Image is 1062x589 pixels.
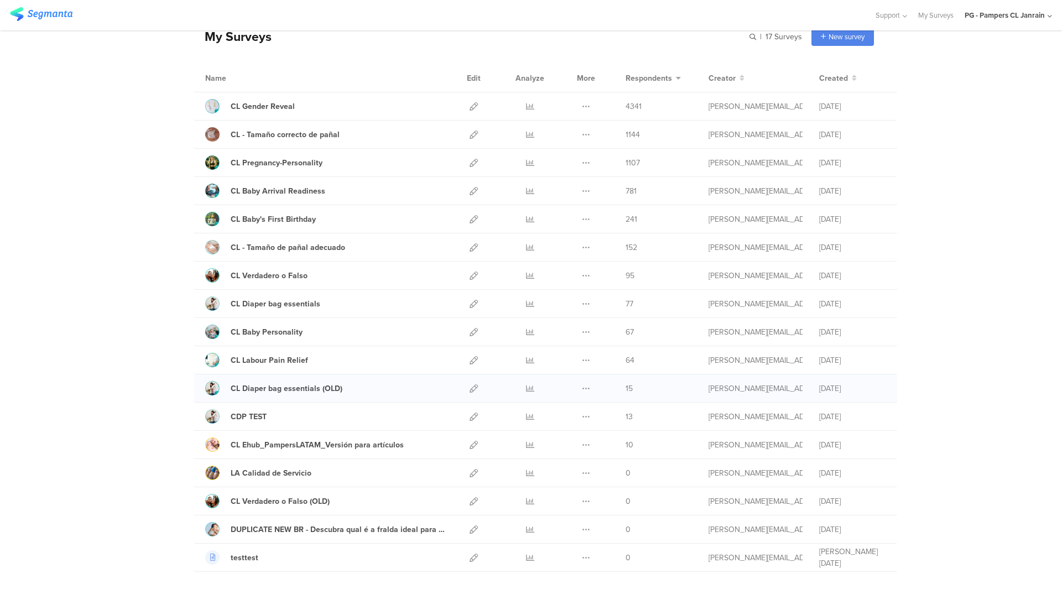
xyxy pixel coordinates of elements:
[231,439,404,451] div: CL Ehub_PampersLATAM_Versión para artículos
[10,7,72,21] img: segmanta logo
[709,383,803,394] div: ernazarova.y@pg.com
[626,496,631,507] span: 0
[709,270,803,282] div: perez.ep@pg.com
[231,524,445,535] div: DUPLICATE NEW BR - Descubra qual é a fralda ideal para o seu bebê! Full Complete Con Form
[819,129,886,140] div: [DATE]
[205,184,325,198] a: CL Baby Arrival Readiness
[205,268,308,283] a: CL Verdadero o Falso
[205,296,320,311] a: CL Diaper bag essentials
[626,326,634,338] span: 67
[626,383,633,394] span: 15
[231,270,308,282] div: CL Verdadero o Falso
[626,467,631,479] span: 0
[626,524,631,535] span: 0
[766,31,802,43] span: 17 Surveys
[709,355,803,366] div: ernazarova.y@pg.com
[462,64,486,92] div: Edit
[709,439,803,451] div: perez.ep@pg.com
[626,298,633,310] span: 77
[819,383,886,394] div: [DATE]
[231,552,258,564] div: testtest
[574,64,598,92] div: More
[205,522,445,536] a: DUPLICATE NEW BR - Descubra qual é a fralda ideal para o seu bebê! Full Complete Con Form
[205,550,258,565] a: testtest
[758,31,763,43] span: |
[205,240,345,254] a: CL - Tamaño de pañal adecuado
[626,242,637,253] span: 152
[231,467,311,479] div: LA Calidad de Servicio
[205,212,316,226] a: CL Baby's First Birthday
[205,353,308,367] a: CL Labour Pain Relief
[709,185,803,197] div: ernazarova.y@pg.com
[819,355,886,366] div: [DATE]
[876,10,900,20] span: Support
[829,32,865,42] span: New survey
[709,129,803,140] div: perez.ep@pg.com
[709,326,803,338] div: ernazarova.y@pg.com
[965,10,1045,20] div: PG - Pampers CL Janrain
[231,101,295,112] div: CL Gender Reveal
[231,129,340,140] div: CL - Tamaño correcto de pañal
[231,355,308,366] div: CL Labour Pain Relief
[205,99,295,113] a: CL Gender Reveal
[626,355,634,366] span: 64
[709,213,803,225] div: perez.ep@pg.com
[231,157,322,169] div: CL Pregnancy-Personality
[819,270,886,282] div: [DATE]
[626,411,633,423] span: 13
[626,157,640,169] span: 1107
[709,467,803,479] div: perez.ep@pg.com
[231,185,325,197] div: CL Baby Arrival Readiness
[819,72,857,84] button: Created
[709,496,803,507] div: perez.ep@pg.com
[626,439,633,451] span: 10
[819,101,886,112] div: [DATE]
[626,552,631,564] span: 0
[205,437,404,452] a: CL Ehub_PampersLATAM_Versión para artículos
[205,494,330,508] a: CL Verdadero o Falso (OLD)
[709,242,803,253] div: perez.ep@pg.com
[194,27,272,46] div: My Surveys
[709,524,803,535] div: perez.ep@pg.com
[819,411,886,423] div: [DATE]
[626,129,640,140] span: 1144
[819,546,886,569] div: [PERSON_NAME][DATE]
[709,411,803,423] div: dabrowski.d.3@pg.com
[626,185,637,197] span: 781
[626,72,681,84] button: Respondents
[709,552,803,564] div: nart.a@pg.com
[231,242,345,253] div: CL - Tamaño de pañal adecuado
[205,466,311,480] a: LA Calidad de Servicio
[231,298,320,310] div: CL Diaper bag essentials
[513,64,546,92] div: Analyze
[819,298,886,310] div: [DATE]
[626,213,637,225] span: 241
[819,439,886,451] div: [DATE]
[231,383,342,394] div: CL Diaper bag essentials (OLD)
[709,101,803,112] div: ernazarova.y@pg.com
[819,185,886,197] div: [DATE]
[626,72,672,84] span: Respondents
[231,326,303,338] div: CL Baby Personality
[819,242,886,253] div: [DATE]
[709,157,803,169] div: perez.ep@pg.com
[819,524,886,535] div: [DATE]
[205,325,303,339] a: CL Baby Personality
[205,127,340,142] a: CL - Tamaño correcto de pañal
[205,155,322,170] a: CL Pregnancy-Personality
[819,496,886,507] div: [DATE]
[231,411,267,423] div: CDP TEST
[231,496,330,507] div: CL Verdadero o Falso (OLD)
[819,213,886,225] div: [DATE]
[819,467,886,479] div: [DATE]
[626,270,634,282] span: 95
[205,72,272,84] div: Name
[231,213,316,225] div: CL Baby's First Birthday
[819,157,886,169] div: [DATE]
[709,298,803,310] div: perez.ep@pg.com
[205,409,267,424] a: CDP TEST
[626,101,642,112] span: 4341
[819,72,848,84] span: Created
[205,381,342,395] a: CL Diaper bag essentials (OLD)
[709,72,736,84] span: Creator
